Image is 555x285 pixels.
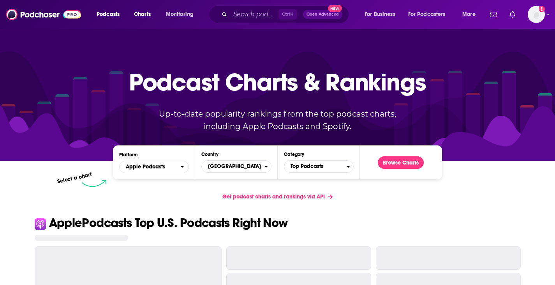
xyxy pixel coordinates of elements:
span: New [328,5,342,12]
input: Search podcasts, credits, & more... [230,8,278,21]
a: Show notifications dropdown [506,8,518,21]
p: Select a chart [57,171,93,185]
span: Get podcast charts and rankings via API [222,193,325,200]
button: Browse Charts [378,156,424,169]
div: Search podcasts, credits, & more... [216,5,356,23]
button: open menu [119,161,189,173]
a: Charts [129,8,155,21]
p: Apple Podcasts Top U.S. Podcasts Right Now [49,217,288,229]
button: open menu [91,8,130,21]
a: Show notifications dropdown [487,8,500,21]
img: select arrow [82,180,106,187]
span: More [462,9,476,20]
a: Get podcast charts and rankings via API [216,187,339,206]
span: Ctrl K [278,9,297,19]
img: Podchaser - Follow, Share and Rate Podcasts [6,7,81,22]
span: Apple Podcasts [126,164,165,170]
span: For Podcasters [408,9,446,20]
button: open menu [403,8,457,21]
button: open menu [457,8,485,21]
span: Monitoring [166,9,194,20]
span: [GEOGRAPHIC_DATA] [202,160,264,173]
span: Top Podcasts [284,160,347,173]
span: For Business [365,9,395,20]
button: open menu [160,8,204,21]
button: Open AdvancedNew [303,10,342,19]
p: Up-to-date popularity rankings from the top podcast charts, including Apple Podcasts and Spotify. [144,108,412,133]
img: User Profile [528,6,545,23]
svg: Add a profile image [539,6,545,12]
button: Categories [284,160,354,173]
span: Podcasts [97,9,120,20]
span: Charts [134,9,151,20]
button: open menu [359,8,405,21]
img: Apple Icon [35,218,46,230]
span: Logged in as gabrielle.gantz [528,6,545,23]
span: Open Advanced [307,12,339,16]
h2: Platforms [119,161,189,173]
p: Podcast Charts & Rankings [129,57,426,107]
button: Countries [201,160,271,173]
button: Show profile menu [528,6,545,23]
